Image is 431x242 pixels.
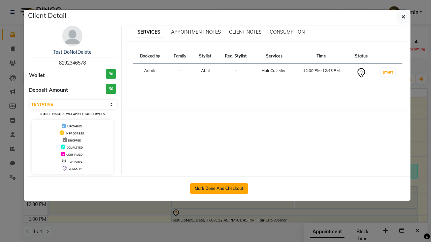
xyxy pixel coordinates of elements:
[29,72,45,79] span: Wallet
[28,10,66,21] h5: Client Detail
[270,29,305,35] span: CONSUMPTION
[294,64,349,83] td: 12:00 PM-12:45 PM
[229,29,262,35] span: CLIENT NOTES
[59,60,86,66] span: 8192346578
[349,49,374,64] th: Status
[218,64,254,83] td: -
[62,26,82,46] img: avatar
[133,64,168,83] td: Admin
[193,49,218,64] th: Stylist
[68,139,81,142] span: DROPPED
[218,49,254,64] th: Req. Stylist
[258,68,290,74] div: Hair Cut-Men
[106,69,116,79] h3: ₹0
[167,64,193,83] td: -
[106,84,116,94] h3: ₹0
[133,49,168,64] th: Booked by
[171,29,221,35] span: APPOINTMENT NOTES
[66,132,84,135] span: IN PROGRESS
[167,49,193,64] th: Family
[190,183,248,194] button: Mark Done And Checkout
[53,49,92,55] a: Test DoNotDelete
[68,160,82,163] span: TENTATIVE
[66,153,82,156] span: CONFIRMED
[254,49,294,64] th: Services
[67,146,83,149] span: COMPLETED
[294,49,349,64] th: Time
[69,167,81,170] span: CHECK-IN
[201,68,210,73] span: Abhi
[40,112,105,116] small: Change in status will apply to all services.
[29,86,68,94] span: Deposit Amount
[381,68,395,77] button: START
[135,26,163,38] span: SERVICES
[67,125,82,128] span: UPCOMING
